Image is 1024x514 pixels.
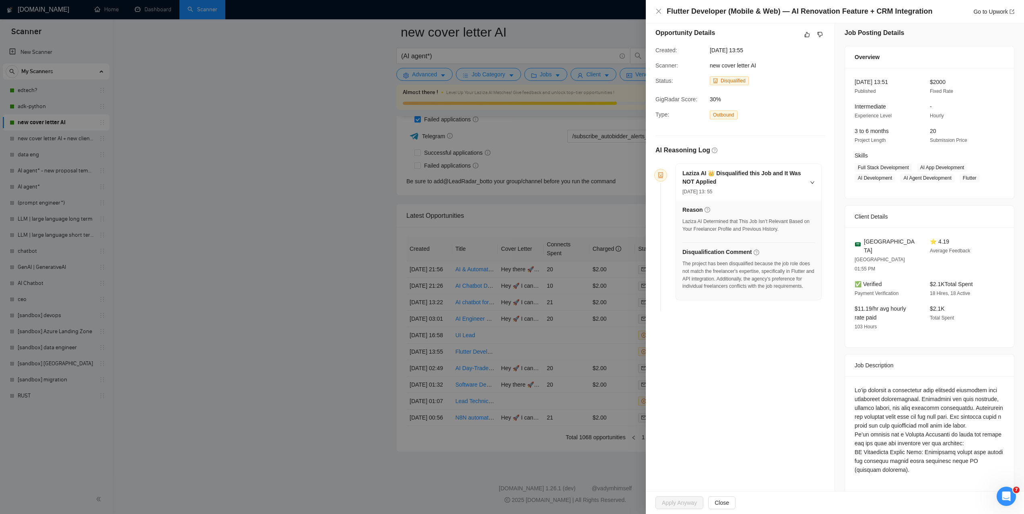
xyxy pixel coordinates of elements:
[855,163,912,172] span: Full Stack Development
[810,180,815,185] span: right
[655,62,678,69] span: Scanner:
[930,137,967,143] span: Submission Price
[815,30,825,39] button: dislike
[855,128,889,134] span: 3 to 6 months
[658,172,663,178] span: robot
[855,88,876,94] span: Published
[855,53,880,61] span: Overview
[855,137,886,143] span: Project Length
[855,103,886,110] span: Intermediate
[710,46,830,55] span: [DATE] 13:55
[917,163,967,172] span: AI App Development
[655,78,673,84] span: Status:
[655,145,710,155] h5: AI Reasoning Log
[930,291,970,296] span: 18 Hires, 18 Active
[855,174,895,182] span: AI Development
[710,62,756,69] span: new cover letter AI
[682,218,815,233] div: Laziza AI Determined that This Job Isn’t Relevant Based on Your Freelancer Profile and Previous H...
[930,79,946,85] span: $2000
[960,174,980,182] span: Flutter
[845,28,904,38] h5: Job Posting Details
[930,128,936,134] span: 20
[667,6,933,16] h4: Flutter Developer (Mobile & Web) — AI Renovation Feature + CRM Integration
[930,248,970,254] span: Average Feedback
[855,281,882,287] span: ✅ Verified
[855,206,1004,227] div: Client Details
[682,189,712,195] span: [DATE] 13: 55
[930,103,932,110] span: -
[655,8,662,14] span: close
[855,291,898,296] span: Payment Verification
[930,113,944,119] span: Hourly
[930,305,945,312] span: $2.1K
[817,31,823,38] span: dislike
[712,147,717,153] span: question-circle
[973,8,1014,15] a: Go to Upworkexport
[1010,9,1014,14] span: export
[864,237,917,255] span: [GEOGRAPHIC_DATA]
[655,96,697,102] span: GigRadar Score:
[715,498,729,507] span: Close
[900,174,954,182] span: AI Agent Development
[855,242,861,247] img: 🇸🇦
[710,95,830,104] span: 30%
[930,238,949,245] span: ⭐ 4.19
[1013,487,1020,493] span: 7
[682,248,752,256] h5: Disqualification Comment
[855,324,877,330] span: 103 Hours
[655,28,715,38] h5: Opportunity Details
[655,8,662,15] button: Close
[754,250,759,255] span: question-circle
[855,257,905,272] span: [GEOGRAPHIC_DATA] 01:55 PM
[705,207,710,213] span: question-circle
[713,78,718,83] span: robot
[682,169,805,186] h5: Laziza AI 👑 Disqualified this Job and It Was NOT Applied
[655,111,669,118] span: Type:
[682,206,703,214] h5: Reason
[997,487,1016,506] iframe: Intercom live chat
[804,31,810,38] span: like
[855,305,906,321] span: $11.19/hr avg hourly rate paid
[855,79,888,85] span: [DATE] 13:51
[710,111,738,119] span: Outbound
[855,113,892,119] span: Experience Level
[855,354,1004,376] div: Job Description
[855,152,868,159] span: Skills
[721,78,746,84] span: Disqualified
[655,47,677,53] span: Created:
[708,496,736,509] button: Close
[682,260,815,290] div: The project has been disqualified because the job role does not match the freelancer's expertise,...
[930,315,954,321] span: Total Spent
[802,30,812,39] button: like
[930,88,953,94] span: Fixed Rate
[930,281,973,287] span: $2.1K Total Spent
